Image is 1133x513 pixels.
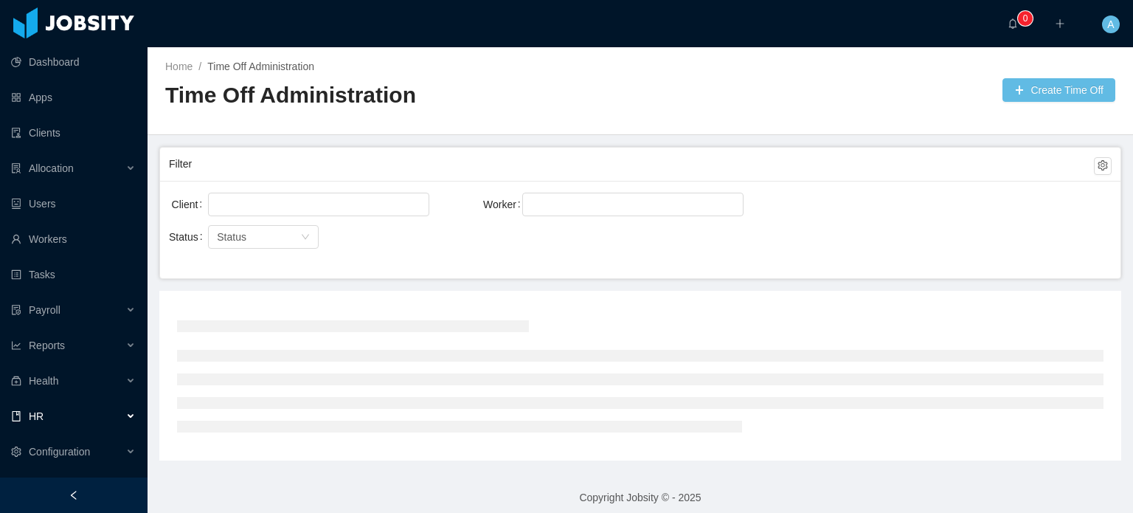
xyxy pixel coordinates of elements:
a: Home [165,61,193,72]
i: icon: plus [1055,18,1065,29]
label: Status [169,231,209,243]
span: Payroll [29,304,60,316]
a: icon: userWorkers [11,224,136,254]
h2: Time Off Administration [165,80,640,111]
i: icon: file-protect [11,305,21,315]
span: / [198,61,201,72]
a: icon: appstoreApps [11,83,136,112]
button: icon: plusCreate Time Off [1002,78,1115,102]
i: icon: bell [1008,18,1018,29]
input: Client [280,196,288,213]
i: icon: setting [11,447,21,457]
label: Client [172,199,209,210]
span: Reports [29,340,65,351]
span: A [1107,16,1114,33]
a: icon: profileTasks [11,260,136,289]
input: Worker [638,196,646,213]
div: Filter [169,151,1094,178]
i: icon: medicine-box [11,376,21,386]
span: HR [29,410,44,422]
i: icon: book [11,411,21,421]
a: Time Off Administration [207,61,314,72]
span: Status [217,231,246,243]
a: icon: robotUsers [11,189,136,218]
button: icon: setting [1094,157,1112,175]
a: icon: auditClients [11,118,136,148]
i: icon: solution [11,163,21,173]
i: icon: line-chart [11,340,21,351]
span: Configuration [29,446,90,458]
span: Allocation [29,162,74,174]
label: Worker [483,199,527,210]
a: icon: pie-chartDashboard [11,47,136,77]
span: Health [29,375,58,387]
i: icon: down [301,233,310,243]
sup: 0 [1018,11,1033,26]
